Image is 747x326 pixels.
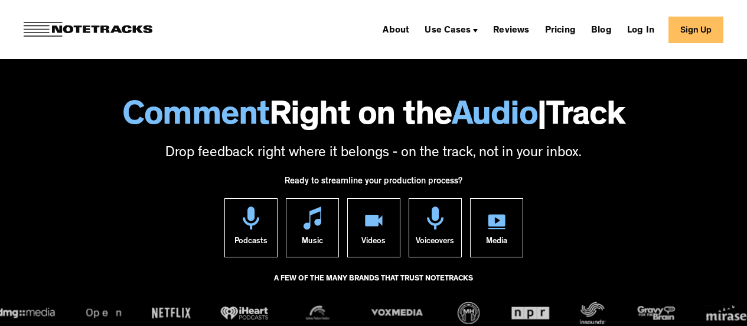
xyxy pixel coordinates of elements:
a: Log In [622,20,659,39]
a: Pricing [540,20,580,39]
a: Voiceovers [409,198,462,257]
div: Use Cases [425,26,471,35]
p: Drop feedback right where it belongs - on the track, not in your inbox. [12,144,735,164]
h1: Right on the Track [12,101,735,135]
span: | [537,101,546,135]
div: Music [302,230,323,257]
a: Reviews [488,20,534,39]
a: About [378,20,414,39]
a: Podcasts [224,198,278,257]
div: Media [486,230,507,257]
div: Podcasts [234,230,268,257]
div: Ready to streamline your production process? [285,170,462,198]
div: Use Cases [420,20,482,39]
a: Music [286,198,339,257]
a: Media [470,198,523,257]
span: Comment [122,101,269,135]
a: Blog [586,20,616,39]
a: Videos [347,198,400,257]
a: Sign Up [668,17,723,43]
div: A FEW OF THE MANY BRANDS THAT TRUST NOTETRACKS [274,269,473,301]
span: Audio [452,101,538,135]
div: Voiceovers [416,230,454,257]
div: Videos [361,230,386,257]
